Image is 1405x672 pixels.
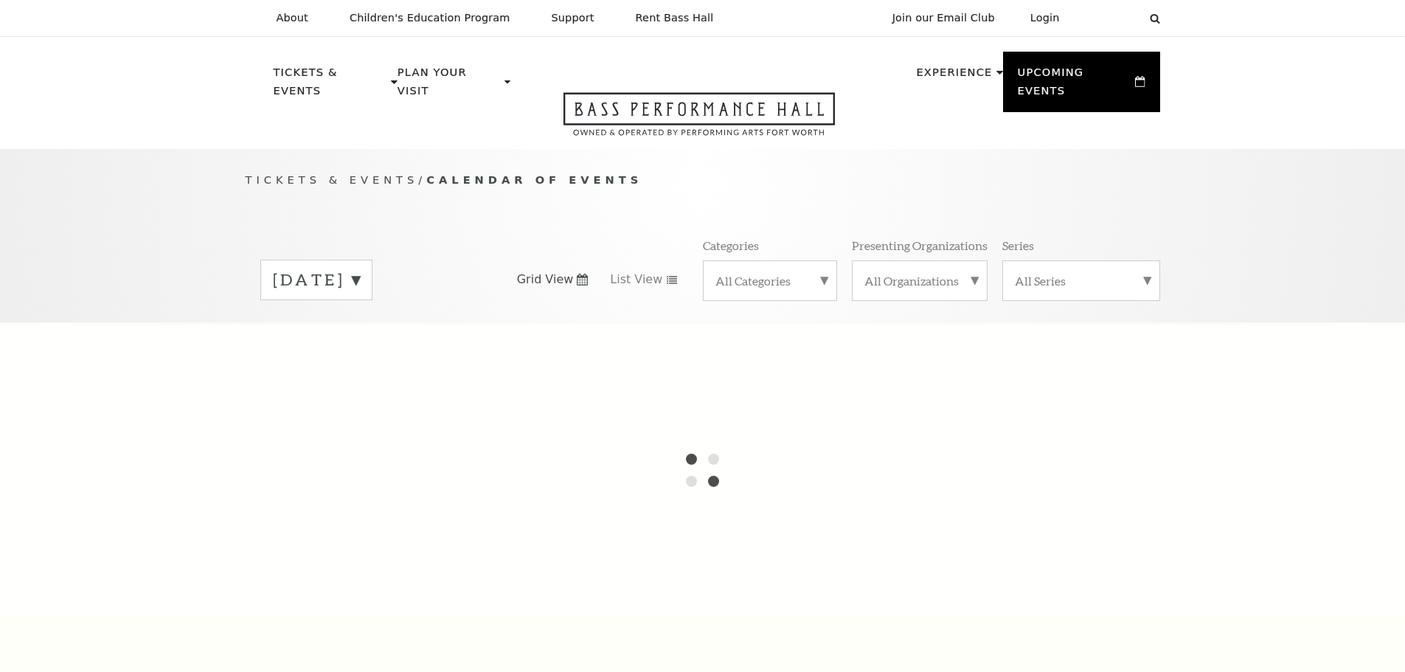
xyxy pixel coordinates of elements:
[1015,273,1148,288] label: All Series
[610,271,662,288] span: List View
[426,173,642,186] span: Calendar of Events
[273,269,360,291] label: [DATE]
[246,171,1160,190] p: /
[517,271,574,288] span: Grid View
[703,238,759,253] p: Categories
[636,12,714,24] p: Rent Bass Hall
[274,63,388,108] p: Tickets & Events
[864,273,975,288] label: All Organizations
[916,63,992,90] p: Experience
[246,173,419,186] span: Tickets & Events
[852,238,988,253] p: Presenting Organizations
[1018,63,1132,108] p: Upcoming Events
[350,12,510,24] p: Children's Education Program
[277,12,308,24] p: About
[715,273,825,288] label: All Categories
[1002,238,1034,253] p: Series
[552,12,594,24] p: Support
[1083,11,1136,25] select: Select:
[398,63,501,108] p: Plan Your Visit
